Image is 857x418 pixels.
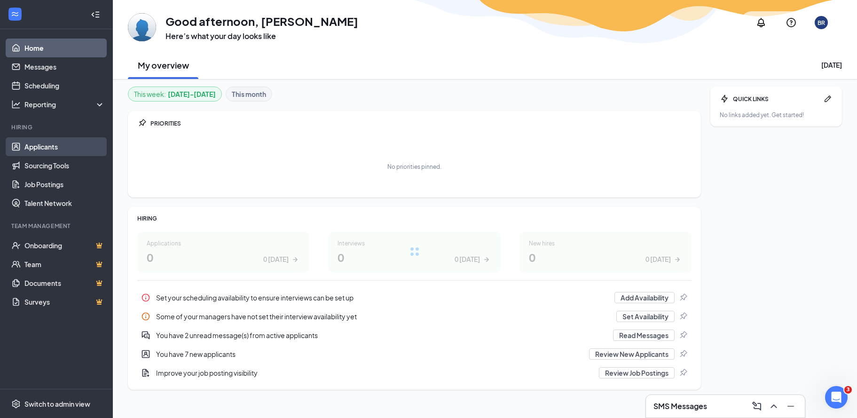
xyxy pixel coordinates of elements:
[141,293,150,302] svg: Info
[137,345,692,363] div: You have 7 new applicants
[156,368,593,378] div: Improve your job posting visibility
[134,89,216,99] div: This week :
[156,331,607,340] div: You have 2 unread message(s) from active applicants
[137,214,692,222] div: HIRING
[748,399,763,414] button: ComposeMessage
[150,119,692,127] div: PRIORITIES
[141,349,150,359] svg: UserEntity
[11,399,21,409] svg: Settings
[678,349,688,359] svg: Pin
[720,111,833,119] div: No links added yet. Get started!
[720,94,729,103] svg: Bolt
[24,399,90,409] div: Switch to admin view
[786,17,797,28] svg: QuestionInfo
[653,401,707,411] h3: SMS Messages
[141,331,150,340] svg: DoubleChatActive
[24,175,105,194] a: Job Postings
[616,311,675,322] button: Set Availability
[232,89,266,99] b: This month
[24,57,105,76] a: Messages
[678,312,688,321] svg: Pin
[782,399,797,414] button: Minimize
[137,288,692,307] a: InfoSet your scheduling availability to ensure interviews can be set upAdd AvailabilityPin
[137,326,692,345] div: You have 2 unread message(s) from active applicants
[137,307,692,326] div: Some of your managers have not set their interview availability yet
[24,236,105,255] a: OnboardingCrown
[137,118,147,128] svg: Pin
[137,363,692,382] div: Improve your job posting visibility
[599,367,675,379] button: Review Job Postings
[821,60,842,70] div: [DATE]
[141,312,150,321] svg: Info
[387,163,441,171] div: No priorities pinned.
[137,288,692,307] div: Set your scheduling availability to ensure interviews can be set up
[614,292,675,303] button: Add Availability
[137,345,692,363] a: UserEntityYou have 7 new applicantsReview New ApplicantsPin
[24,39,105,57] a: Home
[24,194,105,213] a: Talent Network
[24,76,105,95] a: Scheduling
[24,255,105,274] a: TeamCrown
[24,156,105,175] a: Sourcing Tools
[10,9,20,19] svg: WorkstreamLogo
[156,312,611,321] div: Some of your managers have not set their interview availability yet
[138,59,189,71] h2: My overview
[678,331,688,340] svg: Pin
[765,399,780,414] button: ChevronUp
[24,274,105,292] a: DocumentsCrown
[24,100,105,109] div: Reporting
[755,17,767,28] svg: Notifications
[168,89,216,99] b: [DATE] - [DATE]
[11,222,103,230] div: Team Management
[24,137,105,156] a: Applicants
[165,31,358,41] h3: Here’s what your day looks like
[11,100,21,109] svg: Analysis
[156,293,609,302] div: Set your scheduling availability to ensure interviews can be set up
[141,368,150,378] svg: DocumentAdd
[91,10,100,19] svg: Collapse
[678,293,688,302] svg: Pin
[589,348,675,360] button: Review New Applicants
[11,123,103,131] div: Hiring
[823,94,833,103] svg: Pen
[733,95,819,103] div: QUICK LINKS
[751,401,763,412] svg: ComposeMessage
[137,363,692,382] a: DocumentAddImprove your job posting visibilityReview Job PostingsPin
[156,349,583,359] div: You have 7 new applicants
[825,386,848,409] iframe: Intercom live chat
[768,401,779,412] svg: ChevronUp
[137,326,692,345] a: DoubleChatActiveYou have 2 unread message(s) from active applicantsRead MessagesPin
[24,292,105,311] a: SurveysCrown
[678,368,688,378] svg: Pin
[165,13,358,29] h1: Good afternoon, [PERSON_NAME]
[613,330,675,341] button: Read Messages
[818,19,825,27] div: BR
[137,307,692,326] a: InfoSome of your managers have not set their interview availability yetSet AvailabilityPin
[844,386,852,394] span: 3
[785,401,796,412] svg: Minimize
[128,13,156,41] img: Bella Rababy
